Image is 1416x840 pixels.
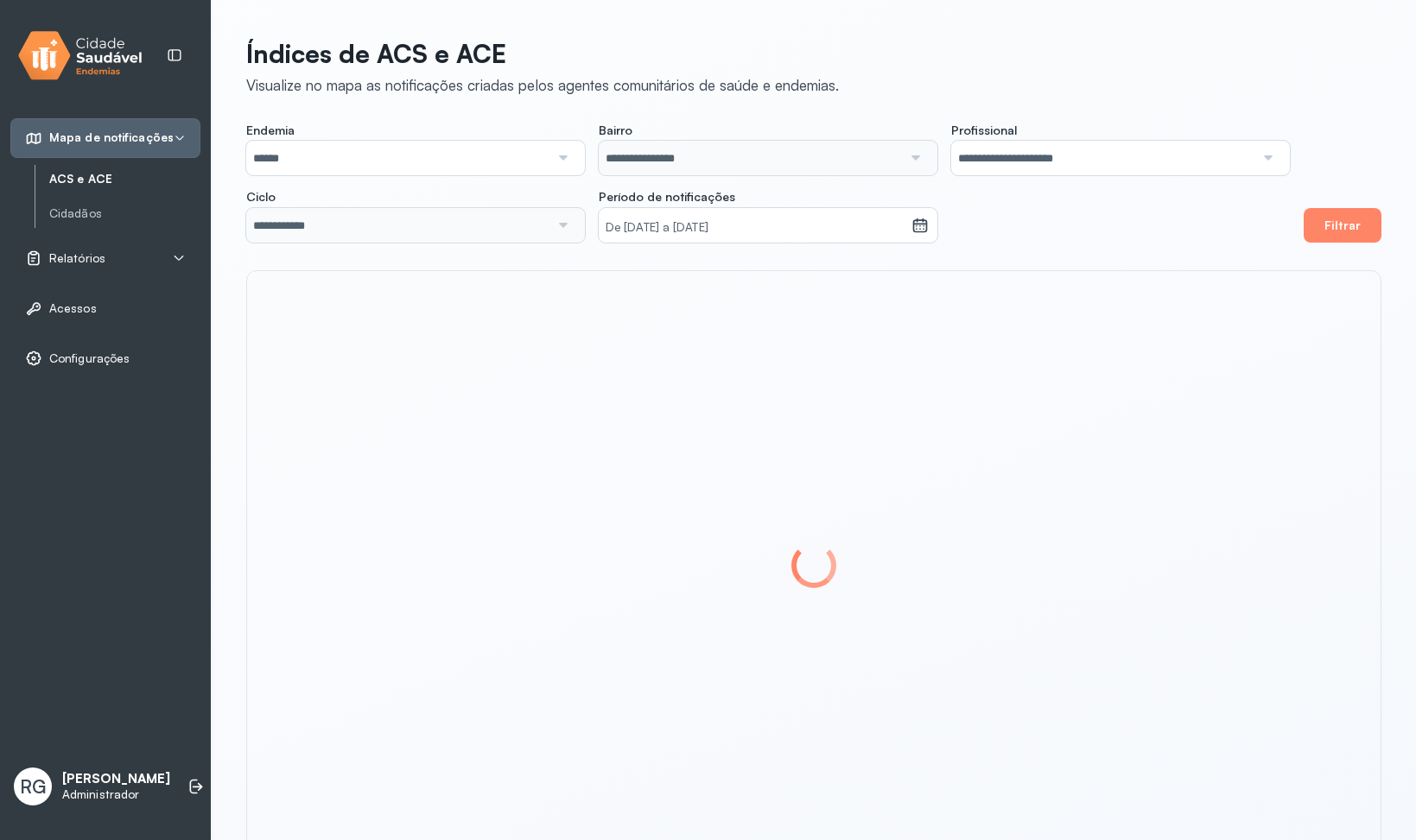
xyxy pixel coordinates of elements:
p: [PERSON_NAME] [62,771,170,787]
span: Relatórios [49,251,105,266]
span: Configurações [49,351,130,366]
a: Configurações [25,350,186,367]
a: ACS e ACE [49,172,200,186]
span: Profissional [951,123,1017,138]
span: Ciclo [246,189,276,205]
img: logo.svg [18,28,143,84]
span: Endemia [246,123,295,138]
button: Filtrar [1304,208,1381,243]
span: Mapa de notificações [49,130,174,145]
span: RG [20,775,46,798]
small: De [DATE] a [DATE] [606,219,905,237]
a: Acessos [25,300,186,317]
a: ACS e ACE [49,168,200,190]
div: Visualize no mapa as notificações criadas pelos agentes comunitários de saúde e endemias. [246,76,839,94]
span: Bairro [599,123,632,138]
p: Índices de ACS e ACE [246,38,839,69]
p: Administrador [62,787,170,802]
a: Cidadãos [49,203,200,224]
span: Acessos [49,301,97,316]
a: Cidadãos [49,206,200,221]
span: Período de notificações [599,189,735,205]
